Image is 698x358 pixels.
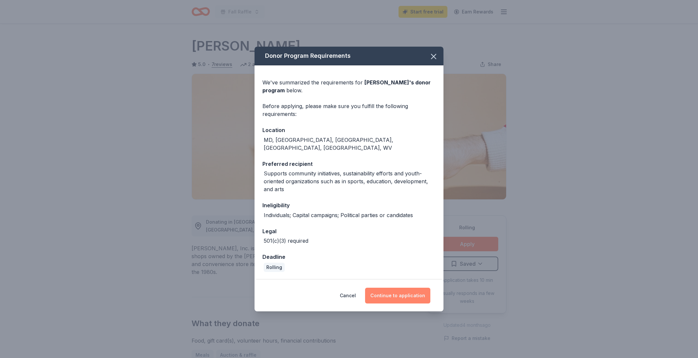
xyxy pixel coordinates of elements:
div: We've summarized the requirements for below. [262,78,436,94]
button: Continue to application [365,288,430,303]
div: Preferred recipient [262,160,436,168]
div: MD, [GEOGRAPHIC_DATA], [GEOGRAPHIC_DATA], [GEOGRAPHIC_DATA], [GEOGRAPHIC_DATA], WV [264,136,436,152]
div: Location [262,126,436,134]
div: Supports community initiatives, sustainability efforts and youth-oriented organizations such as i... [264,169,436,193]
div: Before applying, please make sure you fulfill the following requirements: [262,102,436,118]
div: Donor Program Requirements [255,47,443,65]
div: Legal [262,227,436,235]
div: Rolling [264,263,285,272]
div: Deadline [262,253,436,261]
div: Individuals; Capital campaigns; Political parties or candidates [264,211,413,219]
button: Cancel [340,288,356,303]
div: Ineligibility [262,201,436,210]
div: 501(c)(3) required [264,237,308,245]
